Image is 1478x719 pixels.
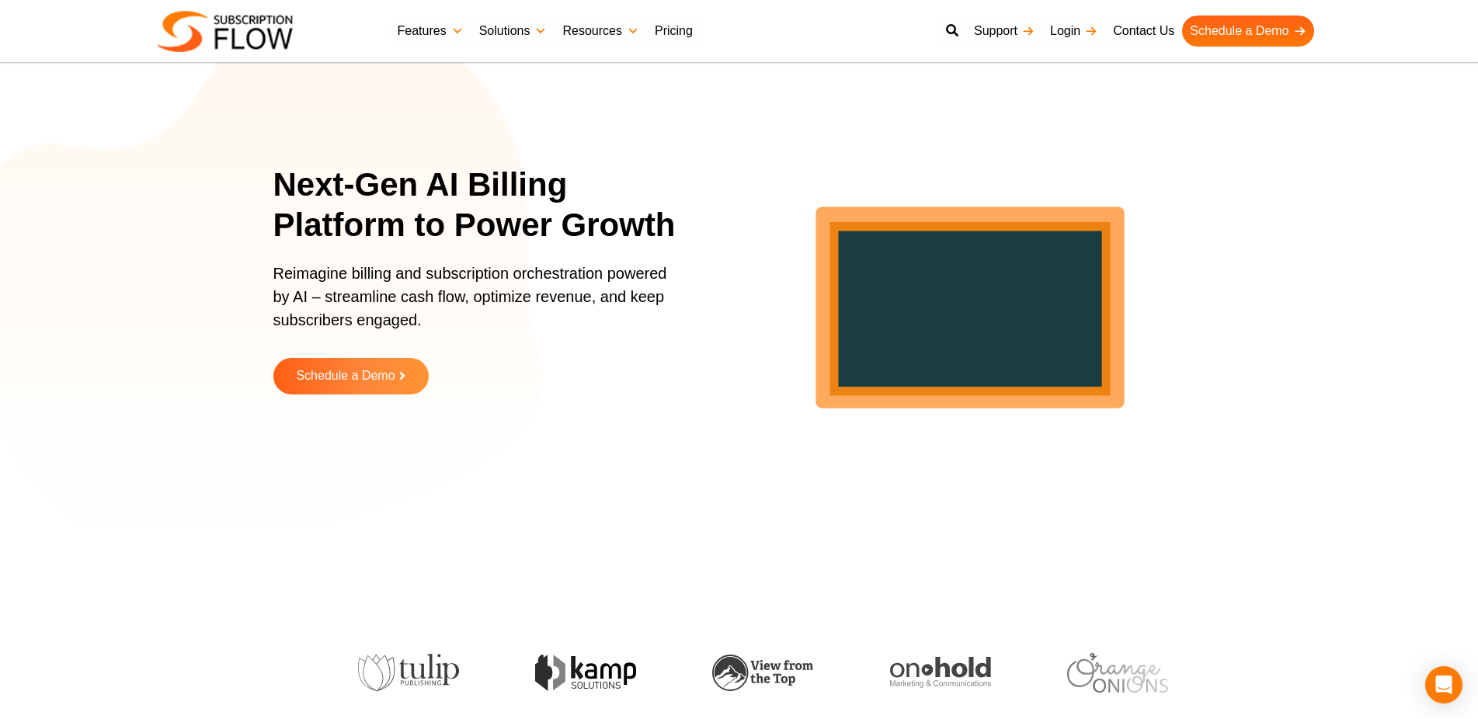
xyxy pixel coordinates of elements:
img: Subscriptionflow [157,11,293,52]
div: Open Intercom Messenger [1425,666,1462,703]
img: tulip-publishing [353,654,454,691]
a: Resources [555,16,646,47]
p: Reimagine billing and subscription orchestration powered by AI – streamline cash flow, optimize r... [273,262,677,347]
a: Schedule a Demo [1182,16,1313,47]
a: Login [1042,16,1105,47]
h1: Next-Gen AI Billing Platform to Power Growth [273,165,697,246]
a: Schedule a Demo [273,358,429,394]
a: Contact Us [1105,16,1182,47]
img: view-from-the-top [708,655,809,691]
a: Pricing [647,16,701,47]
a: Support [966,16,1042,47]
a: Solutions [471,16,555,47]
img: kamp-solution [530,655,631,691]
img: onhold-marketing [885,657,986,688]
span: Schedule a Demo [296,370,395,383]
img: orange-onions [1062,653,1163,693]
a: Features [390,16,471,47]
